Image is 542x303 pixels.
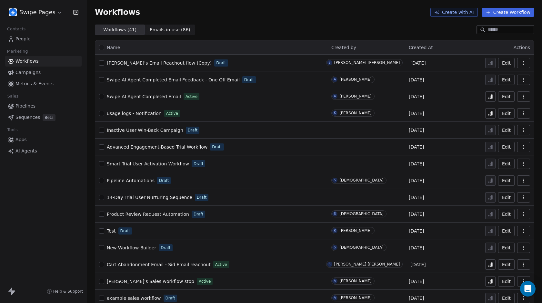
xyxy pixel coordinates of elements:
[339,296,372,300] div: [PERSON_NAME]
[95,8,140,17] span: Workflows
[107,77,240,83] a: Swipe AI Agent Completed Email Feedback - One Off Email
[430,8,478,17] button: Create with AI
[339,245,384,250] div: [DEMOGRAPHIC_DATA]
[339,111,372,115] div: [PERSON_NAME]
[409,161,424,167] span: [DATE]
[409,278,424,285] span: [DATE]
[9,8,17,16] img: user_01J93QE9VH11XXZQZDP4TWZEES.jpg
[339,228,372,233] div: [PERSON_NAME]
[107,211,189,217] a: Product Review Request Automation
[199,278,211,284] span: Active
[107,144,207,150] a: Advanced Engagement-Based Trial Workflow
[498,159,515,169] a: Edit
[166,110,178,116] span: Active
[334,228,336,233] div: R
[120,228,130,234] span: Draft
[107,178,155,183] span: Pipeline Automations
[15,58,39,65] span: Workflows
[409,77,424,83] span: [DATE]
[328,262,330,267] div: S
[15,148,37,154] span: AI Agents
[107,212,189,217] span: Product Review Request Automation
[410,60,426,66] span: [DATE]
[5,134,82,145] a: Apps
[498,259,515,270] a: Edit
[498,125,515,135] button: Edit
[107,279,194,284] span: [PERSON_NAME]'s Sales workflow stop
[5,146,82,156] a: AI Agents
[244,77,254,83] span: Draft
[107,296,161,301] span: example sales workflow
[166,295,175,301] span: Draft
[334,211,336,216] div: S
[498,276,515,287] button: Edit
[498,108,515,119] a: Edit
[107,161,189,166] span: Smart Trial User Activation Workflow
[186,94,197,99] span: Active
[159,178,169,183] span: Draft
[107,228,116,234] span: Test
[5,56,82,67] a: Workflows
[15,136,27,143] span: Apps
[482,8,534,17] button: Create Workflow
[498,142,515,152] a: Edit
[339,279,372,283] div: [PERSON_NAME]
[339,178,384,183] div: [DEMOGRAPHIC_DATA]
[15,36,31,42] span: People
[331,45,356,50] span: Created by
[107,44,120,51] span: Name
[107,127,183,133] a: Inactive User Win-Back Campaign
[334,94,336,99] div: A
[107,94,181,99] span: Swipe AI Agent Completed Email
[107,245,156,251] a: New Workflow Builder
[5,125,20,135] span: Tools
[4,24,28,34] span: Contacts
[107,161,189,167] a: Smart Trial User Activation Workflow
[5,101,82,111] a: Pipelines
[5,91,21,101] span: Sales
[339,212,384,216] div: [DEMOGRAPHIC_DATA]
[520,281,536,297] div: Open Intercom Messenger
[409,295,424,301] span: [DATE]
[107,261,211,268] a: Cart Abandonment Email - Sid Email reachout
[5,67,82,78] a: Campaigns
[498,91,515,102] button: Edit
[498,243,515,253] a: Edit
[150,26,190,33] span: Emails in use ( 86 )
[339,94,372,99] div: [PERSON_NAME]
[4,47,31,56] span: Marketing
[409,127,424,133] span: [DATE]
[107,195,192,200] span: 14-Day Trial User Nurturing Sequence
[194,211,203,217] span: Draft
[409,144,424,150] span: [DATE]
[498,192,515,203] button: Edit
[107,228,116,234] a: Test
[107,110,162,117] a: usage logs - Notification
[15,103,35,110] span: Pipelines
[161,245,170,251] span: Draft
[53,289,83,294] span: Help & Support
[498,226,515,236] a: Edit
[212,144,222,150] span: Draft
[498,209,515,219] button: Edit
[8,7,64,18] button: Swipe Pages
[107,93,181,100] a: Swipe AI Agent Completed Email
[194,161,203,167] span: Draft
[15,69,41,76] span: Campaigns
[498,175,515,186] a: Edit
[107,144,207,150] span: Advanced Engagement-Based Trial Workflow
[43,114,55,121] span: Beta
[107,77,240,82] span: Swipe AI Agent Completed Email Feedback - One Off Email
[334,278,336,284] div: A
[5,78,82,89] a: Metrics & Events
[409,45,433,50] span: Created At
[409,245,424,251] span: [DATE]
[215,262,227,267] span: Active
[410,261,426,268] span: [DATE]
[334,60,400,65] div: [PERSON_NAME] [PERSON_NAME]
[334,245,336,250] div: S
[107,111,162,116] span: usage logs - Notification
